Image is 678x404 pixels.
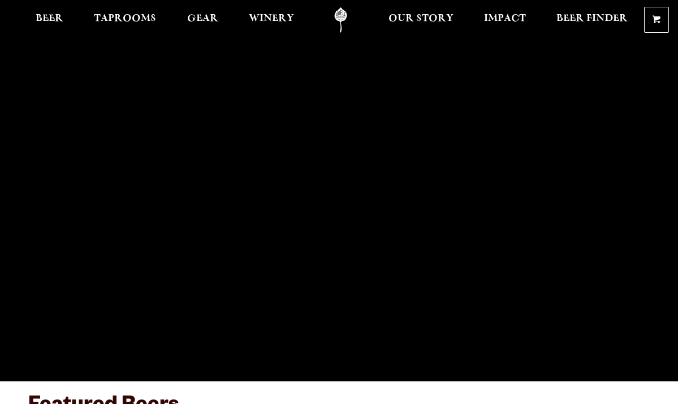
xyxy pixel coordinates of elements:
a: Beer Finder [549,7,635,33]
span: Winery [249,14,294,23]
a: Taprooms [87,7,163,33]
a: Winery [241,7,301,33]
span: Taprooms [94,14,156,23]
span: Impact [484,14,526,23]
a: Odell Home [319,7,362,33]
a: Beer [28,7,71,33]
span: Gear [187,14,218,23]
span: Beer Finder [556,14,628,23]
a: Impact [477,7,533,33]
span: Our Story [388,14,454,23]
span: Beer [36,14,63,23]
a: Our Story [381,7,461,33]
a: Gear [180,7,226,33]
